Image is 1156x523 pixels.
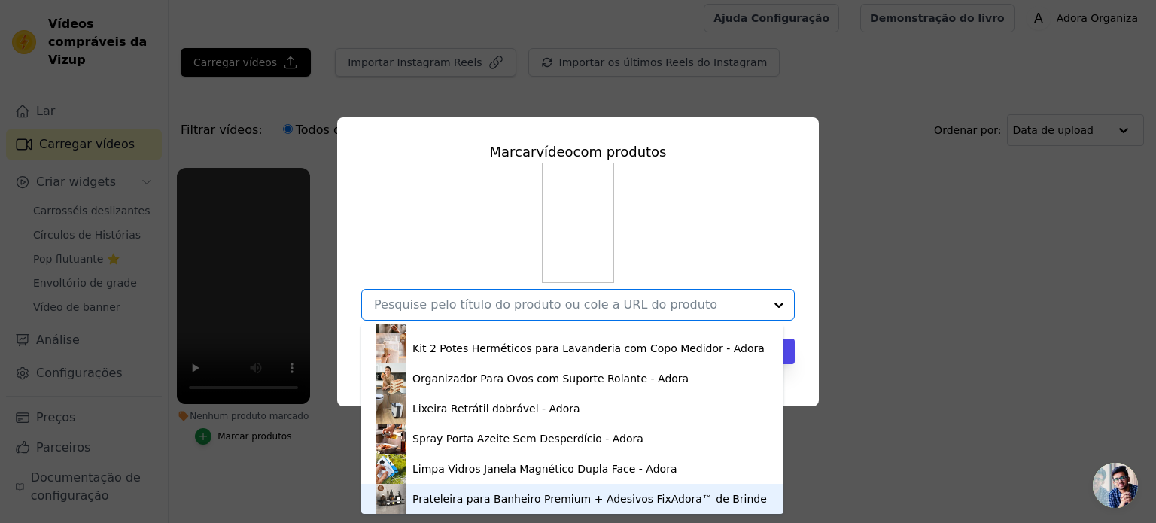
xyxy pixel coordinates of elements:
[536,144,573,160] font: vídeo
[412,433,643,445] font: Spray Porta Azeite Sem Desperdício - Adora
[412,463,677,475] font: Limpa Vidros Janela Magnético Dupla Face - Adora
[376,424,406,454] img: miniatura do produto
[573,144,667,160] font: com produtos
[412,493,767,505] font: Prateleira para Banheiro Premium + Adesivos FixAdora™ de Brinde
[376,394,406,424] img: miniatura do produto
[412,372,689,385] font: Organizador Para Ovos com Suporte Rolante - Adora
[376,484,406,514] img: miniatura do produto
[376,333,406,363] img: miniatura do produto
[376,454,406,484] img: miniatura do produto
[412,342,765,354] font: Kit 2 Potes Herméticos para Lavanderia com Copo Medidor - Adora
[374,297,764,312] input: Pesquise pelo título do produto ou cole a URL do produto
[490,144,537,160] font: Marcar
[412,403,580,415] font: Lixeira Retrátil dobrável - Adora
[1093,463,1138,508] a: Bate-papo aberto
[376,363,406,394] img: miniatura do produto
